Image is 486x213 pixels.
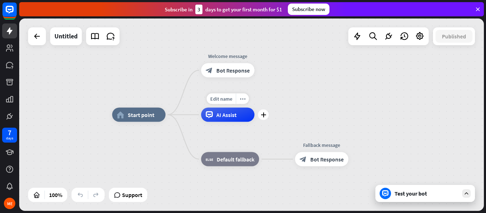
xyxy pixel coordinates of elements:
[195,5,202,14] div: 3
[288,4,329,15] div: Subscribe now
[128,111,154,118] span: Start point
[310,156,344,163] span: Bot Response
[2,128,17,143] a: 7 days
[206,156,213,163] i: block_fallback
[435,30,472,43] button: Published
[395,190,459,197] div: Test your bot
[261,112,266,117] i: plus
[8,129,11,136] div: 7
[216,111,237,118] span: AI Assist
[6,136,13,141] div: days
[6,3,27,24] button: Open LiveChat chat widget
[240,96,245,101] i: more_horiz
[122,189,142,201] span: Support
[54,27,78,45] div: Untitled
[210,96,232,102] span: Edit name
[300,156,307,163] i: block_bot_response
[216,67,250,74] span: Bot Response
[4,198,15,209] div: ME
[47,189,64,201] div: 100%
[290,142,354,149] div: Fallback message
[196,53,260,60] div: Welcome message
[117,111,124,118] i: home_2
[165,5,282,14] div: Subscribe in days to get your first month for $1
[206,67,213,74] i: block_bot_response
[217,156,254,163] span: Default fallback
